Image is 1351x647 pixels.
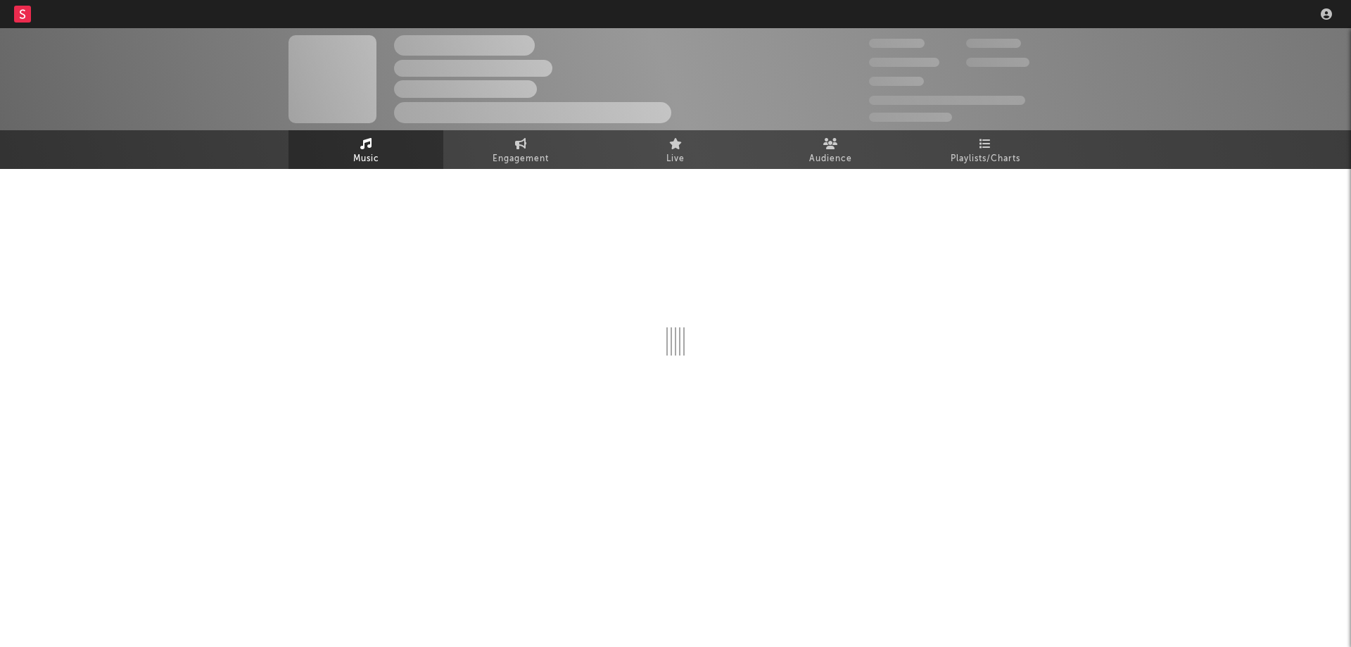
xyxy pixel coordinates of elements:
a: Music [288,130,443,169]
a: Engagement [443,130,598,169]
span: Music [353,151,379,168]
a: Playlists/Charts [908,130,1063,169]
span: 1 000 000 [966,58,1029,67]
a: Audience [753,130,908,169]
span: Jump Score: 85.0 [869,113,952,122]
span: Engagement [493,151,549,168]
span: 300 000 [869,39,925,48]
span: Audience [809,151,852,168]
span: 100 000 [966,39,1021,48]
span: 100 000 [869,77,924,86]
span: Live [666,151,685,168]
a: Live [598,130,753,169]
span: Playlists/Charts [951,151,1020,168]
span: 50 000 000 Monthly Listeners [869,96,1025,105]
span: 50 000 000 [869,58,939,67]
